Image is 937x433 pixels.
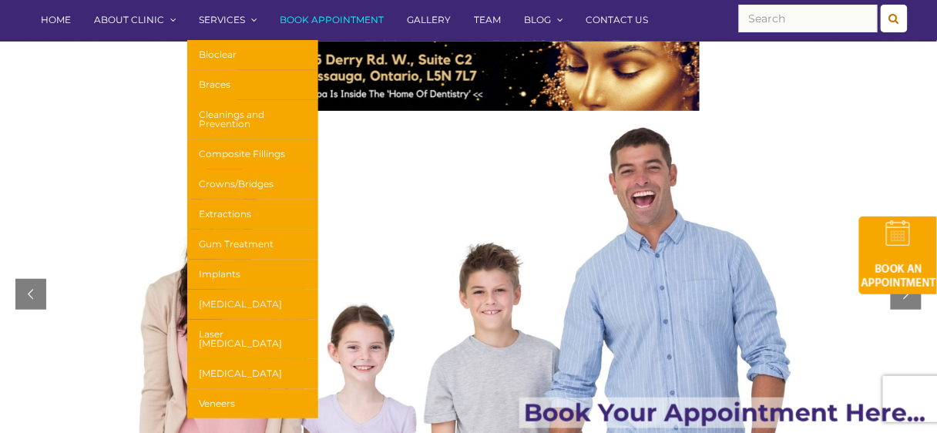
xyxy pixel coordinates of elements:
[187,230,318,260] a: Gum Treatment
[187,70,318,100] a: Braces
[187,100,318,139] a: Cleanings and Prevention
[187,260,318,290] a: Implants
[187,139,318,170] a: Composite Fillings
[187,359,318,389] a: [MEDICAL_DATA]
[739,5,878,32] input: Search
[187,170,318,200] a: Crowns/Bridges
[519,398,930,428] div: Book Your Appointment Here...
[187,290,318,320] a: [MEDICAL_DATA]
[237,42,700,111] img: Medspa-Banner-Virtual-Consultation-2-1.gif
[187,200,318,230] a: Extractions
[187,320,318,359] a: Laser [MEDICAL_DATA]
[187,40,318,70] a: Bioclear
[859,216,937,294] img: book-an-appointment-hod-gld.png
[187,389,318,418] a: Veneers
